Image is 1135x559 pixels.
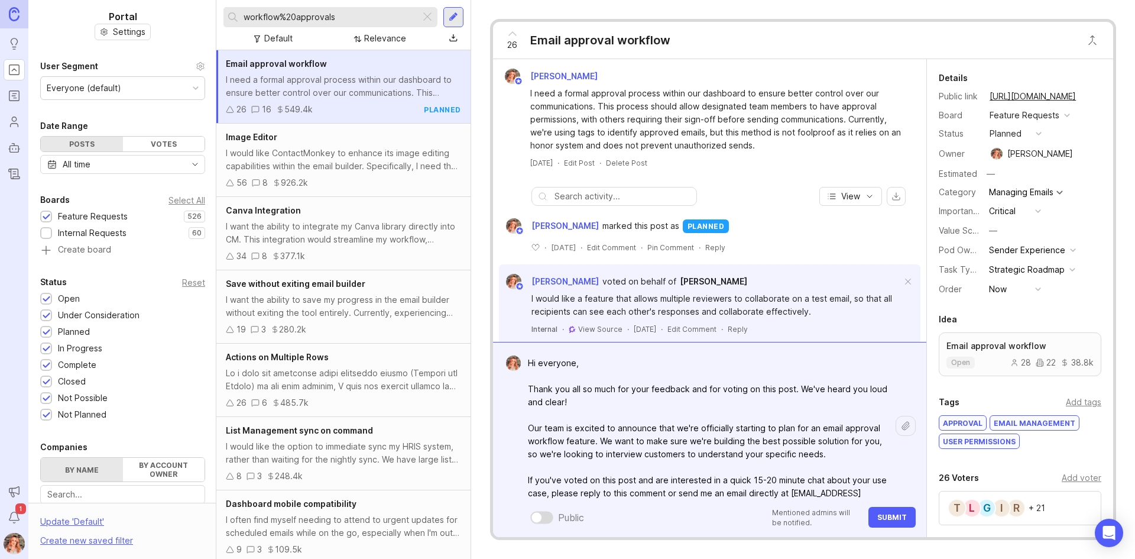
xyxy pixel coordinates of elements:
div: R [1007,499,1026,518]
div: Category [939,186,980,199]
a: [URL][DOMAIN_NAME] [986,89,1079,104]
a: Actions on Multiple RowsLo i dolo sit ametconse adipi elitseddo eiusmo (Tempori utl Etdolo) ma al... [216,344,471,417]
span: marked this post as [602,219,679,232]
span: Actions on Multiple Rows [226,352,329,362]
img: Bronwen W [502,218,526,234]
div: 377.1k [280,250,305,263]
img: Bronwen W [988,148,1006,160]
div: Create new saved filter [40,534,133,547]
a: Save without exiting email builderI want the ability to save my progress in the email builder wit... [216,270,471,344]
div: 38.8k [1061,358,1094,367]
div: Managing Emails [989,188,1053,196]
span: View [841,190,860,202]
div: Edit Comment [667,324,716,334]
div: Not Possible [58,392,108,405]
a: Canva IntegrationI want the ability to integrate my Canva library directly into CM. This integrat... [216,197,471,270]
div: Now [989,283,1007,296]
div: G [977,499,996,518]
div: · [544,243,546,253]
span: Submit [877,513,907,522]
div: approval [939,416,986,430]
a: Ideas [4,33,25,54]
div: Add tags [1066,396,1101,409]
div: Sender Experience [989,244,1065,257]
button: Bronwen W [4,533,25,554]
div: Complete [58,358,96,371]
p: open [951,358,970,367]
button: Submit [868,507,916,528]
a: Create board [40,245,205,256]
a: Email approval workflowI need a formal approval process within our dashboard to ensure better con... [216,50,471,124]
div: · [641,243,643,253]
div: Posts [41,137,123,151]
div: Internal Requests [58,227,127,240]
button: export comments [887,187,906,206]
div: · [627,324,629,334]
div: T [948,499,967,518]
div: 8 [236,470,242,483]
img: member badge [515,282,524,291]
div: Details [939,71,968,85]
div: Estimated [939,170,977,178]
div: 26 [236,103,247,116]
div: Boards [40,193,70,207]
div: 3 [257,470,262,483]
label: Pod Ownership [939,245,999,255]
div: Select All [168,197,205,203]
img: Bronwen W [501,69,524,84]
span: [DATE] [551,243,576,253]
button: Settings [95,24,151,40]
p: 526 [187,212,202,221]
div: 22 [1036,358,1056,367]
a: Portal [4,59,25,80]
div: Status [939,127,980,140]
div: User Segment [40,59,98,73]
span: Settings [113,26,145,38]
a: Roadmaps [4,85,25,106]
div: I need a formal approval process within our dashboard to ensure better control over our communica... [530,87,903,152]
div: Edit Comment [587,243,636,253]
div: user permissions [939,434,1019,448]
div: · [562,324,564,334]
div: 6 [262,396,267,409]
div: 248.4k [275,470,303,483]
button: View [819,187,882,206]
div: Tags [939,395,959,409]
a: Bronwen W[PERSON_NAME] [499,218,602,234]
div: 280.2k [279,323,306,336]
div: · [581,243,582,253]
div: I want the ability to integrate my Canva library directly into CM. This integration would streaml... [226,220,461,246]
div: voted on behalf of [602,275,676,288]
div: I need a formal approval process within our dashboard to ensure better control over our communica... [226,73,461,99]
label: Task Type [939,264,981,274]
label: Value Scale [939,225,984,235]
svg: toggle icon [186,160,205,169]
div: Update ' Default ' [40,515,104,534]
img: Bronwen W [502,356,525,371]
div: · [599,158,601,168]
div: email management [990,416,1079,430]
a: List Management sync on commandI would like the option to immediate sync my HRIS system, rather t... [216,417,471,490]
span: 26 [507,38,517,51]
a: Bronwen W[PERSON_NAME] [499,274,599,289]
input: Search... [47,488,198,501]
div: Open [58,292,80,305]
div: I would like ContactMonkey to enhance its image editing capabilities within the email builder. Sp... [226,147,461,173]
div: · [661,324,663,334]
div: + 21 [1029,504,1045,512]
div: 109.5k [275,543,302,556]
div: I want the ability to save my progress in the email builder without exiting the tool entirely. Cu... [226,293,461,319]
div: Internal [531,324,557,334]
div: Default [264,32,293,45]
label: Importance [939,206,983,216]
div: planned [990,127,1022,140]
span: [PERSON_NAME] [531,276,599,286]
h1: Portal [109,9,137,24]
img: member badge [515,227,524,235]
div: Board [939,109,980,122]
img: gong [569,326,576,333]
a: Image EditorI would like ContactMonkey to enhance its image editing capabilities within the email... [216,124,471,197]
span: Canva Integration [226,205,301,215]
a: Users [4,111,25,133]
div: Planned [58,325,90,338]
